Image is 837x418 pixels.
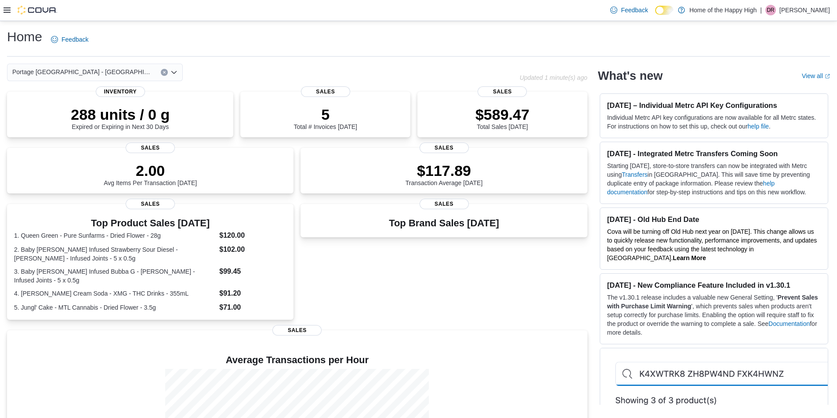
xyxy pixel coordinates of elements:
span: Sales [301,86,350,97]
p: $589.47 [475,106,529,123]
span: Sales [420,143,469,153]
p: 2.00 [104,162,197,179]
div: Total Sales [DATE] [475,106,529,130]
p: Starting [DATE], store-to-store transfers can now be integrated with Metrc using in [GEOGRAPHIC_D... [607,161,821,196]
p: $117.89 [406,162,483,179]
span: Cova will be turning off Old Hub next year on [DATE]. This change allows us to quickly release ne... [607,228,817,261]
span: DR [767,5,774,15]
span: Sales [126,143,175,153]
div: Danielle Revet [765,5,776,15]
p: Individual Metrc API key configurations are now available for all Metrc states. For instructions ... [607,113,821,131]
span: Sales [420,199,469,209]
a: Feedback [607,1,651,19]
span: Sales [126,199,175,209]
p: | [760,5,762,15]
img: Cova [18,6,57,14]
h2: What's new [598,69,663,83]
h1: Home [7,28,42,46]
span: Portage [GEOGRAPHIC_DATA] - [GEOGRAPHIC_DATA] - Fire & Flower [12,67,152,77]
dt: 5. Jungl' Cake - MTL Cannabis - Dried Flower - 3.5g [14,303,216,312]
dt: 4. [PERSON_NAME] Cream Soda - XMG - THC Drinks - 355mL [14,289,216,298]
span: Feedback [621,6,648,14]
a: Learn More [673,254,706,261]
dt: 2. Baby [PERSON_NAME] Infused Strawberry Sour Diesel - [PERSON_NAME] - Infused Joints - 5 x 0.5g [14,245,216,263]
span: Feedback [62,35,88,44]
span: Sales [272,325,322,336]
dd: $91.20 [219,288,286,299]
div: Transaction Average [DATE] [406,162,483,186]
h3: Top Product Sales [DATE] [14,218,286,229]
h4: Average Transactions per Hour [14,355,580,365]
a: Feedback [47,31,92,48]
p: 5 [294,106,357,123]
dt: 1. Queen Green - Pure Sunfarms - Dried Flower - 28g [14,231,216,240]
div: Avg Items Per Transaction [DATE] [104,162,197,186]
a: Transfers [622,171,648,178]
dd: $71.00 [219,302,286,313]
h3: Top Brand Sales [DATE] [389,218,499,229]
div: Expired or Expiring in Next 30 Days [71,106,170,130]
h3: [DATE] – Individual Metrc API Key Configurations [607,101,821,110]
input: Dark Mode [655,6,674,15]
dd: $102.00 [219,244,286,255]
div: Total # Invoices [DATE] [294,106,357,130]
a: help file [748,123,769,130]
p: [PERSON_NAME] [779,5,830,15]
p: Home of the Happy High [689,5,757,15]
h3: [DATE] - Old Hub End Date [607,215,821,224]
span: Sales [478,86,527,97]
a: help documentation [607,180,775,196]
a: View allExternal link [802,72,830,79]
span: Inventory [96,86,145,97]
h3: [DATE] - New Compliance Feature Included in v1.30.1 [607,281,821,289]
dt: 3. Baby [PERSON_NAME] Infused Bubba G - [PERSON_NAME] - Infused Joints - 5 x 0.5g [14,267,216,285]
p: Updated 1 minute(s) ago [520,74,587,81]
button: Open list of options [170,69,178,76]
a: Documentation [768,320,810,327]
svg: External link [825,74,830,79]
p: The v1.30.1 release includes a valuable new General Setting, ' ', which prevents sales when produ... [607,293,821,337]
dd: $120.00 [219,230,286,241]
p: 288 units / 0 g [71,106,170,123]
h3: [DATE] - Integrated Metrc Transfers Coming Soon [607,149,821,158]
strong: Prevent Sales with Purchase Limit Warning [607,294,818,310]
dd: $99.45 [219,266,286,277]
button: Clear input [161,69,168,76]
